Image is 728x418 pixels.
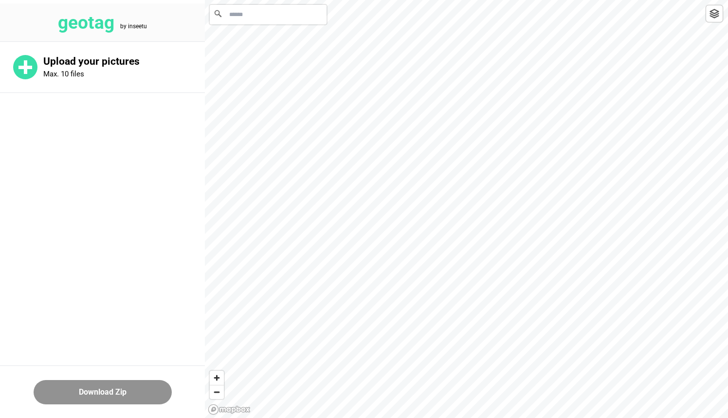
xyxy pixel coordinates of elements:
[58,12,114,33] tspan: geotag
[210,385,224,399] button: Zoom out
[208,404,251,415] a: Mapbox logo
[43,70,84,78] p: Max. 10 files
[210,5,327,24] input: Search
[210,371,224,385] button: Zoom in
[34,380,172,404] button: Download Zip
[710,9,719,18] img: toggleLayer
[43,55,205,68] p: Upload your pictures
[120,23,147,30] tspan: by inseetu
